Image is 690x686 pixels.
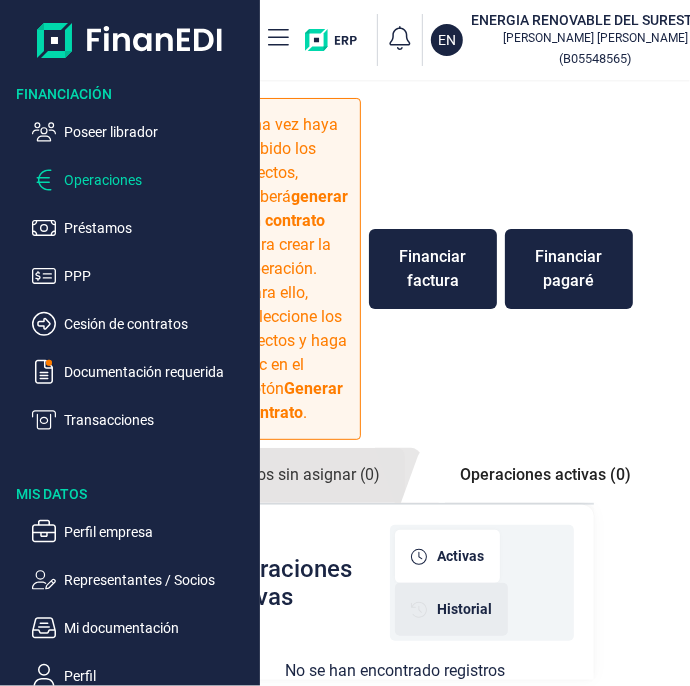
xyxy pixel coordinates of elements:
[32,408,252,432] button: Transacciones
[64,168,252,192] p: Operaciones
[385,245,481,293] div: Financiar factura
[32,360,252,384] button: Documentación requerida
[32,216,252,240] button: Préstamos
[505,229,633,309] button: Financiar pagaré
[395,583,508,636] div: [object Object]
[438,30,456,50] p: EN
[32,520,252,544] button: Perfil empresa
[196,448,405,503] a: Efectos sin asignar (0)
[32,312,252,336] button: Cesión de contratos
[64,216,252,240] p: Préstamos
[64,312,252,336] p: Cesión de contratos
[32,120,252,144] button: Poseer librador
[216,555,390,611] h2: Operaciones activas
[305,29,369,52] img: erp
[32,568,252,592] button: Representantes / Socios
[369,229,497,309] button: Financiar factura
[64,120,252,144] p: Poseer librador
[64,264,252,288] p: PPP
[64,360,252,384] p: Documentación requerida
[64,616,252,640] p: Mi documentación
[437,599,492,620] span: Historial
[521,245,617,293] div: Financiar pagaré
[37,16,224,64] img: Logo de aplicación
[64,520,252,544] p: Perfil empresa
[395,530,500,583] div: [object Object]
[32,168,252,192] button: Operaciones
[243,113,348,425] p: Una vez haya subido los efectos, deberá para crear la operación. Para ello, seleccione los efecto...
[32,264,252,288] button: PPP
[32,616,252,640] button: Mi documentación
[560,51,632,66] small: Copiar cif
[64,408,252,432] p: Transacciones
[243,187,348,230] b: generar un contrato
[196,661,594,680] h3: No se han encontrado registros
[243,379,343,422] b: Generar contrato
[64,568,252,592] p: Representantes / Socios
[437,546,484,567] span: Activas
[435,448,656,502] a: Operaciones activas (0)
